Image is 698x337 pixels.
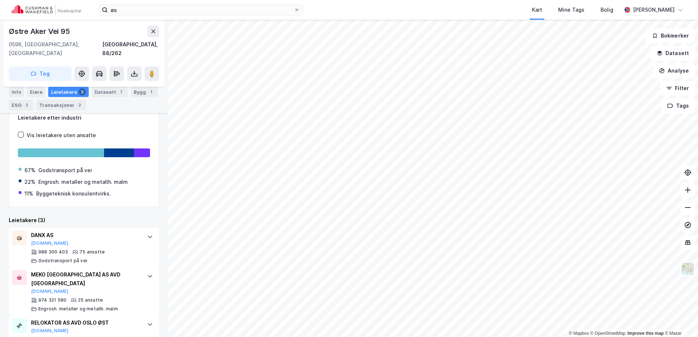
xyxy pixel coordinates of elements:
img: cushman-wakefield-realkapital-logo.202ea83816669bd177139c58696a8fa1.svg [12,5,81,15]
div: 11% [24,189,33,198]
div: ESG [9,100,33,110]
div: [PERSON_NAME] [633,5,675,14]
div: Kontrollprogram for chat [661,302,698,337]
div: MEKO [GEOGRAPHIC_DATA] AS AVD [GEOGRAPHIC_DATA] [31,270,140,288]
div: 7 [118,88,125,96]
div: Engrosh. metaller og metallh. malm [38,306,118,312]
div: 988 300 403 [38,249,68,255]
div: Mine Tags [558,5,584,14]
div: RELOKATOR AS AVD OSLO ØST [31,318,140,327]
div: Transaksjoner [36,100,86,110]
button: [DOMAIN_NAME] [31,240,69,246]
div: Bolig [601,5,613,14]
button: [DOMAIN_NAME] [31,288,69,294]
div: 2 [76,101,83,109]
div: 22% [24,178,35,186]
div: 3 [78,88,86,96]
div: Østre Aker Vei 95 [9,26,72,37]
div: 0596, [GEOGRAPHIC_DATA], [GEOGRAPHIC_DATA] [9,40,102,58]
div: Byggeteknisk konsulentvirks. [36,189,111,198]
button: Filter [660,81,695,96]
button: Bokmerker [646,28,695,43]
div: Leietakere etter industri [18,113,150,122]
img: Z [681,262,695,276]
button: Analyse [653,63,695,78]
div: Leietakere [48,87,89,97]
a: OpenStreetMap [590,331,626,336]
div: Engrosh. metaller og metallh. malm [38,178,128,186]
div: 25 ansatte [78,297,103,303]
div: 75 ansatte [80,249,105,255]
input: Søk på adresse, matrikkel, gårdeiere, leietakere eller personer [108,4,294,15]
button: [DOMAIN_NAME] [31,328,69,334]
div: Bygg [131,87,158,97]
div: 67% [24,166,35,175]
a: Mapbox [569,331,589,336]
div: Kart [532,5,542,14]
div: Eiere [27,87,45,97]
div: Godstransport på vei [38,166,92,175]
button: Tag [9,66,72,81]
div: Leietakere (3) [9,216,159,225]
div: 974 321 580 [38,297,66,303]
iframe: Chat Widget [661,302,698,337]
div: [GEOGRAPHIC_DATA], 88/262 [102,40,159,58]
div: 1 [147,88,155,96]
div: 2 [23,101,30,109]
div: DANX AS [31,231,140,240]
div: Info [9,87,24,97]
a: Improve this map [628,331,664,336]
div: Vis leietakere uten ansatte [27,131,96,140]
button: Datasett [651,46,695,61]
div: Godstransport på vei [38,258,87,264]
button: Tags [661,98,695,113]
div: Datasett [92,87,128,97]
